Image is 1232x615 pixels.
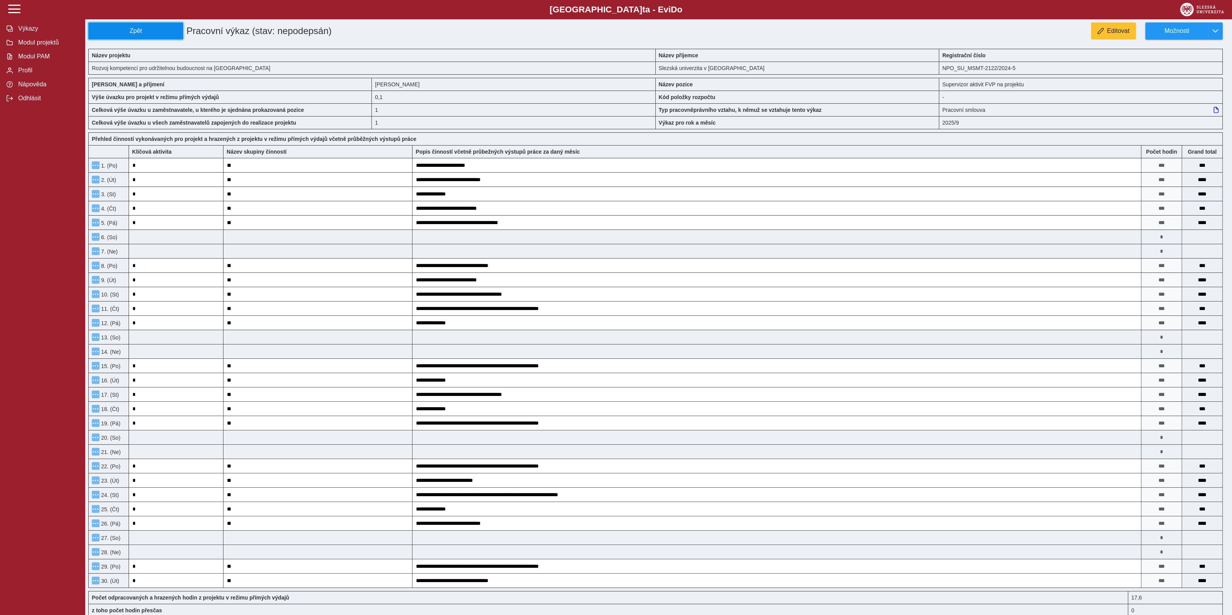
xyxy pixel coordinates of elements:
span: 11. (Čt) [100,306,119,312]
button: Menu [92,290,100,298]
span: Výkazy [16,25,79,32]
button: Menu [92,534,100,541]
b: Klíčová aktivita [132,149,172,155]
b: Výše úvazku pro projekt v režimu přímých výdajů [92,94,219,100]
span: Modul projektů [16,39,79,46]
button: Menu [92,305,100,312]
span: t [642,5,645,14]
span: 15. (Po) [100,363,120,369]
div: - [939,91,1223,103]
button: Menu [92,577,100,584]
span: o [677,5,682,14]
button: Menu [92,376,100,384]
span: 20. (So) [100,435,120,441]
div: Pracovní smlouva [939,103,1223,116]
b: Počet hodin [1141,149,1182,155]
span: 26. (Pá) [100,521,120,527]
span: 24. (St) [100,492,119,498]
b: Název projektu [92,52,131,58]
span: Nápověda [16,81,79,88]
b: z toho počet hodin přesčas [92,607,162,613]
button: Menu [92,562,100,570]
button: Zpět [88,22,183,39]
b: Název příjemce [659,52,698,58]
span: Zpět [92,27,180,34]
span: Profil [16,67,79,74]
button: Menu [92,161,100,169]
button: Menu [92,491,100,499]
button: Menu [92,333,100,341]
span: 17. (St) [100,392,119,398]
span: 27. (So) [100,535,120,541]
b: Typ pracovněprávního vztahu, k němuž se vztahuje tento výkaz [659,107,822,113]
div: 1 [372,116,655,129]
div: Slezská univerzita v [GEOGRAPHIC_DATA] [656,62,939,75]
div: NPO_SU_MSMT-2122/2024-5 [939,62,1223,75]
button: Menu [92,405,100,413]
button: Menu [92,247,100,255]
b: Registrační číslo [942,52,986,58]
b: [GEOGRAPHIC_DATA] a - Evi [23,5,1209,15]
b: Celková výše úvazku u všech zaměstnavatelů zapojených do realizace projektu [92,120,296,126]
span: 12. (Pá) [100,320,120,326]
button: Menu [92,176,100,183]
span: 5. (Pá) [100,220,117,226]
span: Editovat [1107,27,1129,34]
span: 23. (Út) [100,478,119,484]
h1: Pracovní výkaz (stav: nepodepsán) [183,22,564,39]
span: 30. (Út) [100,578,119,584]
b: Název pozice [659,81,693,87]
span: Odhlásit [16,95,79,102]
span: 16. (Út) [100,377,119,384]
button: Menu [92,262,100,269]
b: Počet odpracovaných a hrazených hodin z projektu v režimu přímých výdajů [92,594,289,601]
button: Menu [92,319,100,327]
span: 22. (Po) [100,463,120,469]
span: 19. (Pá) [100,420,120,427]
span: 9. (Út) [100,277,116,283]
span: 3. (St) [100,191,116,197]
b: Název skupiny činností [227,149,287,155]
div: Rozvoj kompetencí pro udržitelnou budoucnost na [GEOGRAPHIC_DATA] [88,62,656,75]
button: Menu [92,190,100,198]
span: 13. (So) [100,334,120,341]
b: Celková výše úvazku u zaměstnavatele, u kterého je sjednána prokazovaná pozice [92,107,304,113]
img: logo_web_su.png [1180,3,1224,16]
span: 21. (Ne) [100,449,121,455]
span: 18. (Čt) [100,406,119,412]
span: Modul PAM [16,53,79,60]
button: Menu [92,204,100,212]
button: Menu [92,276,100,284]
button: Menu [92,419,100,427]
button: Menu [92,448,100,456]
button: Menu [92,548,100,556]
span: 4. (Čt) [100,206,116,212]
button: Editovat [1091,22,1136,39]
div: ​Supervizor aktivit FVP na projektu [939,78,1223,91]
span: 1. (Po) [100,163,117,169]
button: Menu [92,391,100,398]
span: 7. (Ne) [100,248,118,255]
button: Menu [92,219,100,226]
span: 2. (Út) [100,177,116,183]
span: Možnosti [1152,27,1202,34]
b: Kód položky rozpočtu [659,94,715,100]
span: 8. (Po) [100,263,117,269]
div: 1 [372,103,655,116]
button: Menu [92,433,100,441]
span: 10. (St) [100,291,119,298]
span: 6. (So) [100,234,117,240]
button: Možnosti [1145,22,1208,39]
div: 0,8 h / den. 4 h / týden. [372,91,655,103]
b: Popis činností včetně průbežných výstupů práce za daný měsíc [416,149,580,155]
b: Suma za den přes všechny výkazy [1182,149,1222,155]
b: Výkaz pro rok a měsíc [659,120,716,126]
b: [PERSON_NAME] a příjmení [92,81,164,87]
span: 28. (Ne) [100,549,121,555]
b: Přehled činností vykonávaných pro projekt a hrazených z projektu v režimu přímých výdajů včetně p... [92,136,416,142]
button: Menu [92,519,100,527]
button: Menu [92,505,100,513]
div: 17,6 [1128,591,1223,604]
button: Menu [92,233,100,241]
span: 25. (Čt) [100,506,119,512]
